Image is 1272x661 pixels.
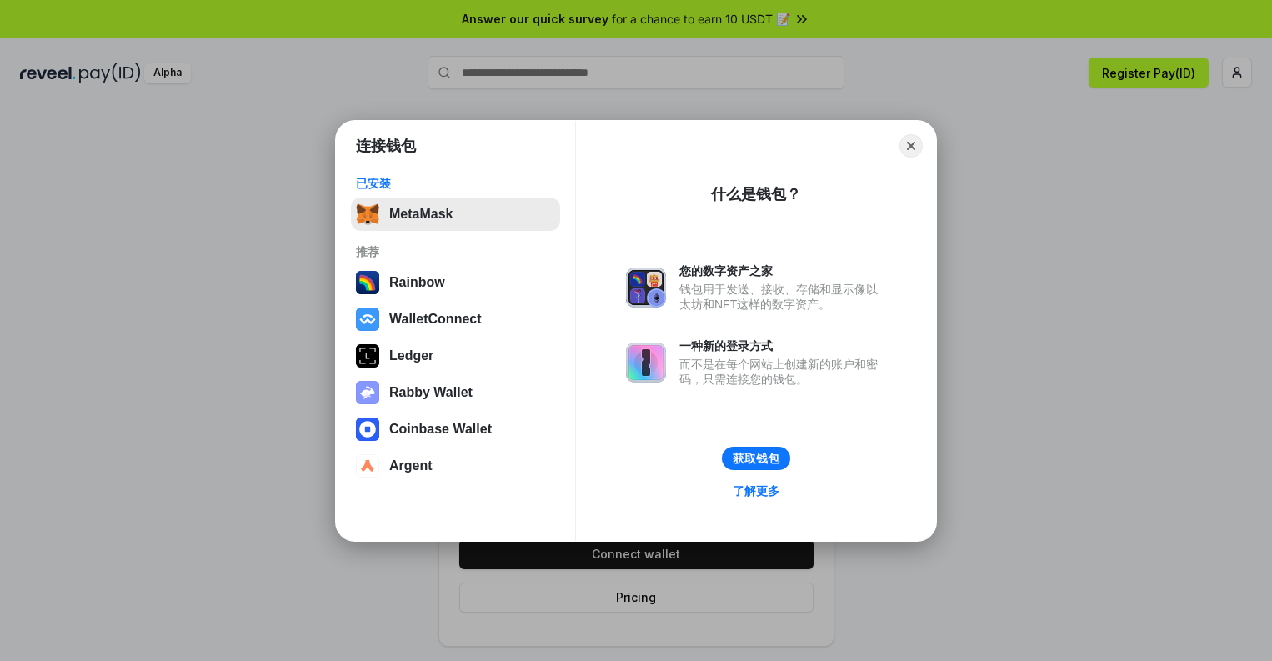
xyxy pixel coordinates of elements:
img: svg+xml,%3Csvg%20xmlns%3D%22http%3A%2F%2Fwww.w3.org%2F2000%2Fsvg%22%20fill%3D%22none%22%20viewBox... [626,268,666,308]
div: 了解更多 [733,483,779,498]
div: 获取钱包 [733,451,779,466]
button: MetaMask [351,198,560,231]
button: Coinbase Wallet [351,413,560,446]
h1: 连接钱包 [356,136,416,156]
img: svg+xml,%3Csvg%20width%3D%2228%22%20height%3D%2228%22%20viewBox%3D%220%200%2028%2028%22%20fill%3D... [356,454,379,478]
img: svg+xml,%3Csvg%20width%3D%22120%22%20height%3D%22120%22%20viewBox%3D%220%200%20120%20120%22%20fil... [356,271,379,294]
a: 了解更多 [723,480,789,502]
button: 获取钱包 [722,447,790,470]
img: svg+xml,%3Csvg%20width%3D%2228%22%20height%3D%2228%22%20viewBox%3D%220%200%2028%2028%22%20fill%3D... [356,418,379,441]
button: WalletConnect [351,303,560,336]
div: Coinbase Wallet [389,422,492,437]
div: 一种新的登录方式 [679,338,886,353]
div: 推荐 [356,244,555,259]
div: 什么是钱包？ [711,184,801,204]
div: 钱包用于发送、接收、存储和显示像以太坊和NFT这样的数字资产。 [679,282,886,312]
div: WalletConnect [389,312,482,327]
button: Rabby Wallet [351,376,560,409]
div: 已安装 [356,176,555,191]
button: Close [899,134,923,158]
button: Ledger [351,339,560,373]
div: Ledger [389,348,433,363]
button: Argent [351,449,560,483]
button: Rainbow [351,266,560,299]
div: 而不是在每个网站上创建新的账户和密码，只需连接您的钱包。 [679,357,886,387]
div: Rabby Wallet [389,385,473,400]
div: Argent [389,458,433,473]
img: svg+xml,%3Csvg%20xmlns%3D%22http%3A%2F%2Fwww.w3.org%2F2000%2Fsvg%22%20fill%3D%22none%22%20viewBox... [626,343,666,383]
img: svg+xml,%3Csvg%20width%3D%2228%22%20height%3D%2228%22%20viewBox%3D%220%200%2028%2028%22%20fill%3D... [356,308,379,331]
div: MetaMask [389,207,453,222]
div: 您的数字资产之家 [679,263,886,278]
div: Rainbow [389,275,445,290]
img: svg+xml,%3Csvg%20xmlns%3D%22http%3A%2F%2Fwww.w3.org%2F2000%2Fsvg%22%20fill%3D%22none%22%20viewBox... [356,381,379,404]
img: svg+xml,%3Csvg%20xmlns%3D%22http%3A%2F%2Fwww.w3.org%2F2000%2Fsvg%22%20width%3D%2228%22%20height%3... [356,344,379,368]
img: svg+xml,%3Csvg%20fill%3D%22none%22%20height%3D%2233%22%20viewBox%3D%220%200%2035%2033%22%20width%... [356,203,379,226]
